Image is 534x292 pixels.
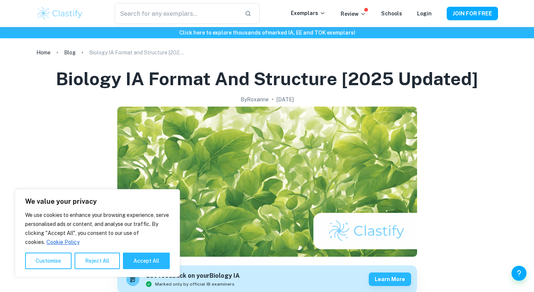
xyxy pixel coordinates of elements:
h2: By Roxanne [241,95,269,104]
p: We use cookies to enhance your browsing experience, serve personalised ads or content, and analys... [25,211,170,247]
p: We value your privacy [25,197,170,206]
a: Home [36,47,51,58]
p: Biology IA Format and Structure [2025 updated] [89,48,187,57]
a: Blog [64,47,76,58]
p: Review [341,10,366,18]
p: Exemplars [291,9,326,17]
input: Search for any exemplars... [115,3,238,24]
img: Clastify logo [36,6,84,21]
p: • [272,95,274,104]
button: Reject All [75,253,120,269]
div: We value your privacy [15,189,180,277]
h6: Click here to explore thousands of marked IA, EE and TOK exemplars ! [1,29,533,37]
button: Help and Feedback [512,266,527,281]
h2: [DATE] [277,95,294,104]
h1: Biology IA Format and Structure [2025 updated] [56,67,478,91]
a: Cookie Policy [46,239,80,245]
span: Marked only by official IB examiners [155,281,235,287]
button: Learn more [369,272,411,286]
a: Login [417,11,432,17]
button: Accept All [123,253,170,269]
button: JOIN FOR FREE [447,7,498,20]
h6: Get feedback on your Biology IA [145,271,240,281]
a: Schools [381,11,402,17]
img: Biology IA Format and Structure [2025 updated] cover image [117,107,417,257]
button: Customise [25,253,72,269]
